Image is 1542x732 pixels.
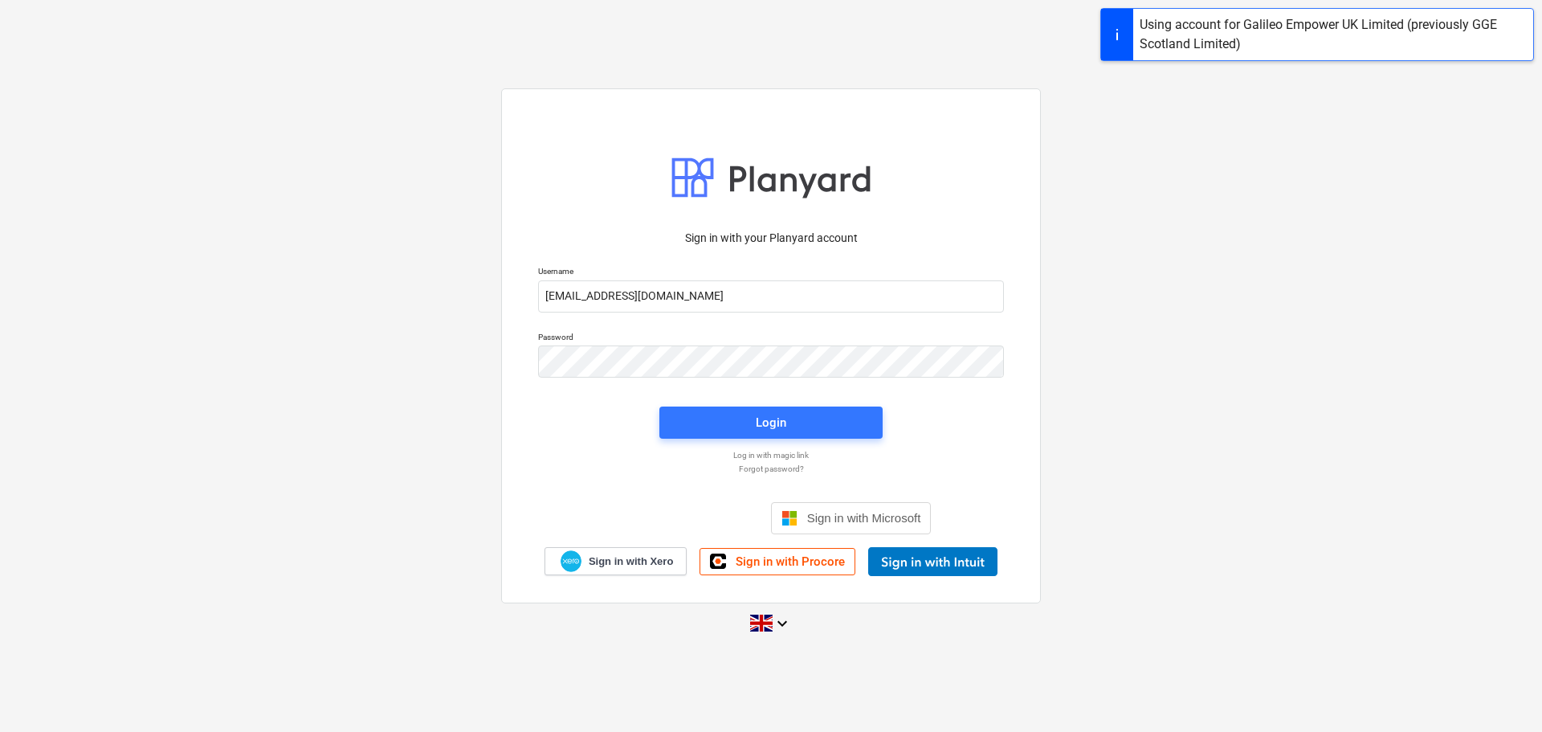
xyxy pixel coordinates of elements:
[773,614,792,633] i: keyboard_arrow_down
[1140,15,1527,54] div: Using account for Galileo Empower UK Limited (previously GGE Scotland Limited)
[807,511,921,525] span: Sign in with Microsoft
[545,547,687,575] a: Sign in with Xero
[561,550,581,572] img: Xero logo
[756,412,786,433] div: Login
[538,332,1004,346] p: Password
[538,266,1004,280] p: Username
[659,407,883,439] button: Login
[530,464,1012,474] a: Forgot password?
[603,501,766,536] iframe: Sign in with Google Button
[530,450,1012,460] a: Log in with magic link
[589,554,673,569] span: Sign in with Xero
[736,554,845,569] span: Sign in with Procore
[700,548,855,575] a: Sign in with Procore
[538,280,1004,313] input: Username
[781,510,798,526] img: Microsoft logo
[538,230,1004,247] p: Sign in with your Planyard account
